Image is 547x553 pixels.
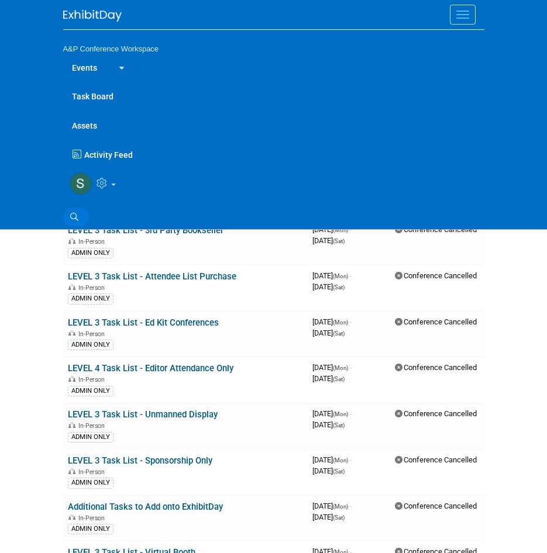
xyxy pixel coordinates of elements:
span: [DATE] [312,502,352,510]
span: (Mon) [333,365,348,371]
span: [DATE] [312,466,345,475]
span: (Sat) [333,238,345,244]
span: [DATE] [312,317,352,326]
div: ADMIN ONLY [68,432,113,443]
span: [DATE] [312,374,345,383]
img: In-Person Event [68,514,75,520]
span: Conference Cancelled [395,271,477,280]
span: Conference Cancelled [395,455,477,464]
span: [DATE] [312,409,352,418]
span: - [350,409,352,418]
img: In-Person Event [68,284,75,290]
a: LEVEL 3 Task List - Attendee List Purchase [68,271,236,282]
img: In-Person Event [68,468,75,474]
span: [DATE] [312,236,345,245]
span: In-Person [78,284,108,292]
span: [DATE] [312,271,352,280]
span: Conference Cancelled [395,502,477,510]
span: In-Person [78,376,108,383]
img: In-Person Event [68,422,75,428]
span: Conference Cancelled [395,363,477,372]
img: In-Person Event [68,238,75,244]
img: Samantha Klein [70,172,92,195]
span: A&P Conference Workspace [63,44,159,53]
a: Assets [63,110,484,140]
a: LEVEL 3 Task List - Ed Kit Conferences [68,317,219,328]
img: In-Person Event [68,376,75,382]
div: ADMIN ONLY [68,248,113,258]
span: [DATE] [312,455,352,464]
span: - [350,271,352,280]
span: In-Person [78,468,108,476]
span: (Sat) [333,468,345,475]
span: (Sat) [333,422,345,428]
img: ExhibitDay [63,10,122,22]
button: Menu [450,5,476,25]
span: In-Person [78,514,108,522]
span: [DATE] [312,420,345,429]
span: In-Person [78,422,108,430]
span: (Mon) [333,411,348,417]
span: (Sat) [333,330,345,337]
a: Task Board [63,81,484,110]
span: (Mon) [333,273,348,279]
img: In-Person Event [68,330,75,336]
a: Additional Tasks to Add onto ExhibitDay [68,502,223,512]
span: Conference Cancelled [395,409,477,418]
div: ADMIN ONLY [68,386,113,396]
span: (Sat) [333,376,345,382]
div: ADMIN ONLY [68,478,113,488]
span: (Mon) [333,503,348,510]
div: ADMIN ONLY [68,293,113,304]
a: Events [63,53,106,82]
span: [DATE] [312,363,352,372]
span: [DATE] [312,329,345,337]
span: - [350,502,352,510]
span: [DATE] [312,282,345,291]
span: (Sat) [333,514,345,521]
span: (Mon) [333,457,348,464]
a: LEVEL 4 Task List - Editor Attendance Only [68,363,233,374]
a: LEVEL 3 Task List - Sponsorship Only [68,455,212,466]
span: Conference Cancelled [395,317,477,326]
span: (Mon) [333,319,348,326]
a: LEVEL 3 Task List - Unmanned Display [68,409,218,420]
a: LEVEL 3 Task List - 3rd Party Bookseller [68,225,223,236]
div: ADMIN ONLY [68,524,113,534]
span: Activity Feed [84,150,133,160]
span: (Mon) [333,227,348,233]
span: In-Person [78,330,108,338]
span: In-Person [78,238,108,246]
span: - [350,363,352,372]
span: [DATE] [312,513,345,521]
span: - [350,317,352,326]
a: Activity Feed [70,140,484,164]
span: - [350,455,352,464]
span: (Sat) [333,284,345,291]
div: ADMIN ONLY [68,340,113,350]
